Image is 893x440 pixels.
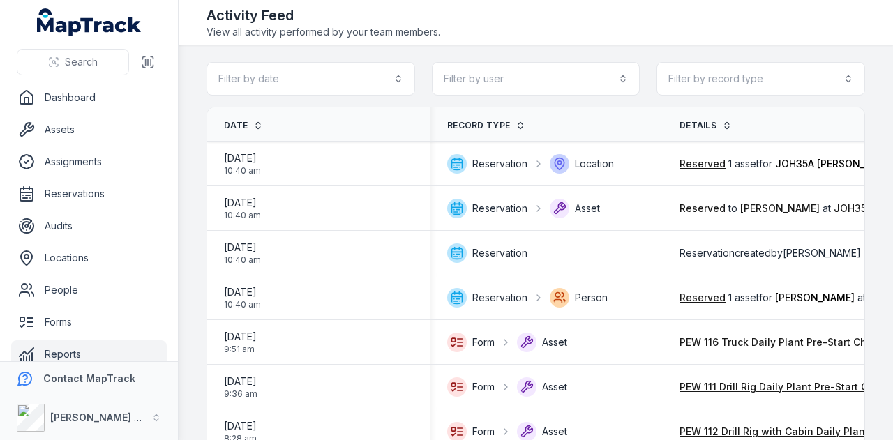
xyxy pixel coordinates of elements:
[472,246,527,260] span: Reservation
[224,241,261,266] time: 25/08/2025, 10:40:18 am
[11,276,167,304] a: People
[680,157,726,171] a: Reserved
[224,255,261,266] span: 10:40 am
[775,291,855,303] span: [PERSON_NAME]
[575,157,614,171] span: Location
[472,291,527,305] span: Reservation
[680,120,732,131] a: Details
[224,299,261,310] span: 10:40 am
[680,202,726,215] a: Reserved
[11,180,167,208] a: Reservations
[472,380,495,394] span: Form
[224,374,257,400] time: 25/08/2025, 9:36:03 am
[447,120,525,131] a: Record Type
[575,202,600,215] span: Asset
[447,120,510,131] span: Record Type
[11,84,167,112] a: Dashboard
[224,151,261,176] time: 25/08/2025, 10:40:18 am
[224,419,257,433] span: [DATE]
[224,196,261,221] time: 25/08/2025, 10:40:18 am
[680,120,716,131] span: Details
[17,49,129,75] button: Search
[11,308,167,336] a: Forms
[207,62,415,96] button: Filter by date
[224,241,261,255] span: [DATE]
[740,202,820,215] a: [PERSON_NAME]
[575,291,608,305] span: Person
[542,380,567,394] span: Asset
[11,340,167,368] a: Reports
[65,55,98,69] span: Search
[472,425,495,439] span: Form
[432,62,640,96] button: Filter by user
[11,244,167,272] a: Locations
[224,285,261,310] time: 25/08/2025, 10:40:18 am
[224,151,261,165] span: [DATE]
[680,291,726,305] a: Reserved
[224,344,257,355] span: 9:51 am
[656,62,865,96] button: Filter by record type
[224,165,261,176] span: 10:40 am
[224,120,263,131] a: Date
[542,335,567,349] span: Asset
[50,411,165,423] strong: [PERSON_NAME] Group
[680,246,861,260] span: Reservation created by [PERSON_NAME]
[224,210,261,221] span: 10:40 am
[472,202,527,215] span: Reservation
[224,374,257,388] span: [DATE]
[224,120,248,131] span: Date
[542,425,567,439] span: Asset
[472,335,495,349] span: Form
[224,285,261,299] span: [DATE]
[207,6,440,25] h2: Activity Feed
[224,330,257,344] span: [DATE]
[11,148,167,176] a: Assignments
[224,196,261,210] span: [DATE]
[224,388,257,400] span: 9:36 am
[207,25,440,39] span: View all activity performed by your team members.
[43,372,135,384] strong: Contact MapTrack
[11,116,167,144] a: Assets
[472,157,527,171] span: Reservation
[224,330,257,355] time: 25/08/2025, 9:51:18 am
[37,8,142,36] a: MapTrack
[11,212,167,240] a: Audits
